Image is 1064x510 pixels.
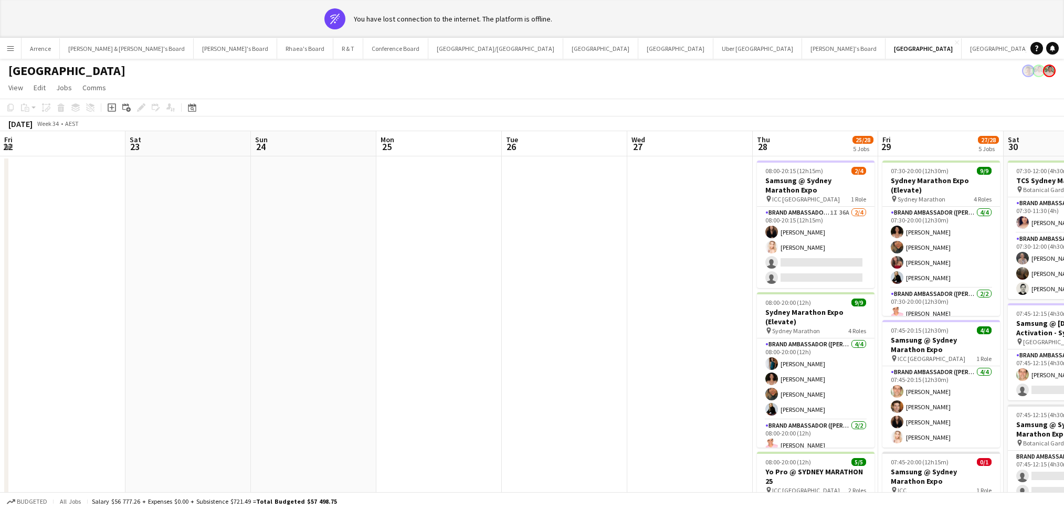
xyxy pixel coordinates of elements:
span: Total Budgeted $57 498.75 [256,497,337,505]
button: [PERSON_NAME] & [PERSON_NAME]'s Board [60,38,194,59]
button: Arrence [22,38,60,59]
span: All jobs [58,497,83,505]
app-user-avatar: Arrence Torres [1033,65,1045,77]
button: [PERSON_NAME]'s Board [802,38,886,59]
div: You have lost connection to the internet. The platform is offline. [354,14,552,24]
button: [GEOGRAPHIC_DATA]/[GEOGRAPHIC_DATA] [428,38,563,59]
button: [GEOGRAPHIC_DATA] [886,38,962,59]
button: Conference Board [363,38,428,59]
button: [GEOGRAPHIC_DATA] [563,38,638,59]
div: Salary $56 777.26 + Expenses $0.00 + Subsistence $721.49 = [92,497,337,505]
app-user-avatar: Arrence Torres [1043,65,1056,77]
button: Budgeted [5,496,49,507]
button: [PERSON_NAME]'s Board [194,38,277,59]
button: [GEOGRAPHIC_DATA] [962,38,1037,59]
button: [GEOGRAPHIC_DATA] [638,38,713,59]
button: R & T [333,38,363,59]
app-user-avatar: Victoria Hunt [1022,65,1035,77]
button: Rhaea's Board [277,38,333,59]
span: Budgeted [17,498,47,505]
button: Uber [GEOGRAPHIC_DATA] [713,38,802,59]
